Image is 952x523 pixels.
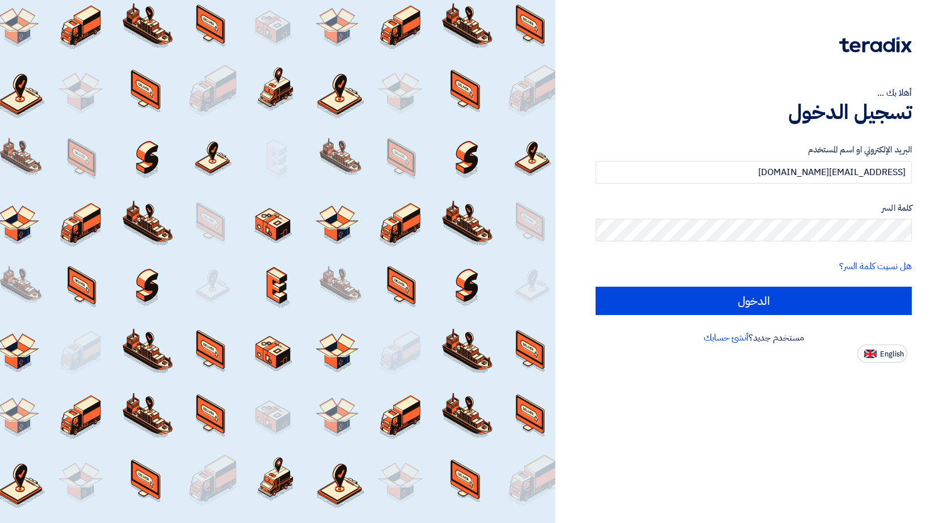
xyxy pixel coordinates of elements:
[880,350,904,358] span: English
[596,86,912,100] div: أهلا بك ...
[596,331,912,345] div: مستخدم جديد؟
[596,161,912,184] input: أدخل بريد العمل الإلكتروني او اسم المستخدم الخاص بك ...
[839,260,912,273] a: هل نسيت كلمة السر؟
[857,345,907,363] button: English
[596,100,912,125] h1: تسجيل الدخول
[839,37,912,53] img: Teradix logo
[704,331,749,345] a: أنشئ حسابك
[596,287,912,315] input: الدخول
[596,202,912,215] label: كلمة السر
[596,143,912,156] label: البريد الإلكتروني او اسم المستخدم
[864,350,877,358] img: en-US.png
